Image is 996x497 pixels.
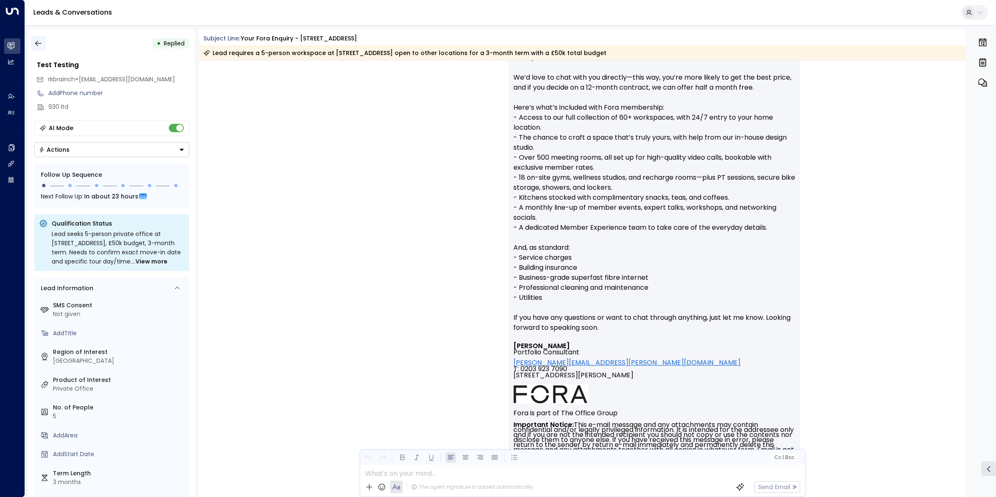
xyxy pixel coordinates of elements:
span: Replied [164,39,185,48]
div: Your Fora Enquiry - [STREET_ADDRESS] [241,34,357,43]
a: [PERSON_NAME][EMAIL_ADDRESS][PERSON_NAME][DOMAIN_NAME] [513,359,741,366]
div: Test Testing [37,60,189,70]
div: Not given [53,310,186,319]
p: Qualification Status [52,219,184,228]
button: Undo [363,452,373,463]
button: Actions [34,142,189,157]
span: Cc Bcc [774,454,794,460]
font: Fora is part of The Office Group [513,408,618,418]
span: T: 0203 923 7090 [513,366,567,372]
div: Button group with a nested menu [34,142,189,157]
div: Private Office [53,384,186,393]
span: rkbrainch+[EMAIL_ADDRESS][DOMAIN_NAME] [48,75,175,83]
div: 5 [53,412,186,421]
span: Portfolio Consultant [513,349,579,355]
div: 3 months [53,478,186,487]
div: [GEOGRAPHIC_DATA] [53,356,186,365]
div: Actions [39,146,70,153]
div: Lead seeks 5-person private office at [STREET_ADDRESS], £50k budget, 3-month term. Needs to confi... [52,229,184,266]
div: AddStart Date [53,450,186,459]
label: Region of Interest [53,348,186,356]
span: [STREET_ADDRESS][PERSON_NAME] [513,372,633,384]
label: Term Length [53,469,186,478]
label: Product of Interest [53,376,186,384]
a: Leads & Conversations [33,8,112,17]
button: Redo [377,452,388,463]
div: 930 ltd [48,103,189,111]
span: Subject Line: [203,34,240,43]
span: rkbrainch+1048@live.co.uk [48,75,175,84]
div: AddArea [53,431,186,440]
button: Cc|Bcc [771,454,797,462]
label: No. of People [53,403,186,412]
label: SMS Consent [53,301,186,310]
div: Lead requires a 5-person workspace at [STREET_ADDRESS] open to other locations for a 3-month term... [203,49,606,57]
div: AddTitle [53,329,186,338]
div: Follow Up Sequence [41,171,183,179]
span: | [782,454,784,460]
span: In about 23 hours [84,192,138,201]
div: AddPhone number [48,89,189,98]
div: Lead Information [38,284,93,293]
strong: Important Notice: [513,420,574,429]
div: • [157,36,161,51]
span: View more [135,257,168,266]
div: Next Follow Up: [41,192,183,201]
font: [PERSON_NAME] [513,341,570,351]
div: AI Mode [49,124,73,132]
img: AIorK4ysLkpAD1VLoJghiceWoVRmgk1XU2vrdoLkeDLGAFfv_vh6vnfJOA1ilUWLDOVq3gZTs86hLsHm3vG- [513,384,588,404]
div: The agent signature is added automatically [411,483,533,491]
